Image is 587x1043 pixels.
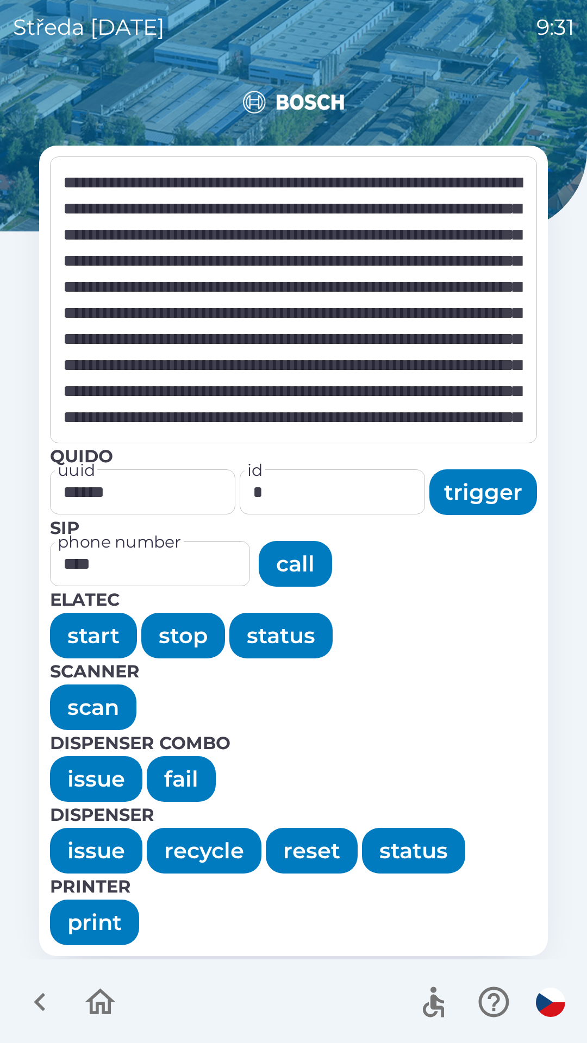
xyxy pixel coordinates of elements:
p: Printer [50,874,537,900]
button: fail [147,756,216,802]
button: issue [50,756,142,802]
p: SIP [50,515,537,541]
p: Dispenser [50,802,537,828]
button: status [362,828,465,874]
button: trigger [429,469,537,515]
p: Elatec [50,587,537,613]
button: start [50,613,137,658]
p: Quido [50,443,537,469]
button: status [229,613,333,658]
label: id [247,458,263,482]
button: recycle [147,828,261,874]
button: stop [141,613,225,658]
img: cs flag [536,988,565,1017]
label: phone number [58,530,181,554]
button: issue [50,828,142,874]
p: Scanner [50,658,537,684]
p: středa [DATE] [13,11,165,43]
button: reset [266,828,358,874]
button: call [259,541,332,587]
button: scan [50,684,136,730]
p: Dispenser combo [50,730,537,756]
p: 9:31 [536,11,574,43]
img: Logo [39,76,548,128]
label: uuid [58,458,95,482]
button: print [50,900,139,945]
